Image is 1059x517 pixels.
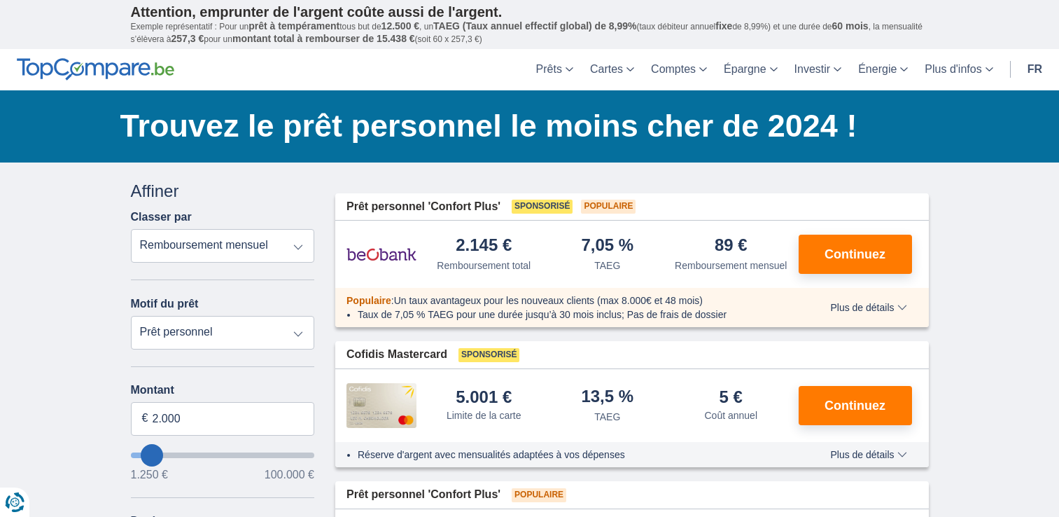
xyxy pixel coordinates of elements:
[131,384,315,397] label: Montant
[358,308,790,322] li: Taux de 7,05 % TAEG pour une durée jusqu’à 30 mois inclus; Pas de frais de dossier
[335,294,801,308] div: :
[830,450,906,460] span: Plus de détails
[131,453,315,458] input: wantToBorrow
[358,448,790,462] li: Réserve d'argent avec mensualités adaptées à vos dépenses
[594,410,620,424] div: TAEG
[704,408,757,422] div: Coût annuel
[799,386,912,425] button: Continuez
[820,449,917,460] button: Plus de détails
[17,58,174,81] img: TopCompare
[456,237,512,256] div: 2.145 €
[720,389,743,406] div: 5 €
[131,20,929,46] p: Exemple représentatif : Pour un tous but de , un (taux débiteur annuel de 8,99%) et une durée de ...
[131,179,315,203] div: Affiner
[458,348,519,362] span: Sponsorisé
[832,20,869,32] span: 60 mois
[346,237,416,272] img: pret personnel Beobank
[786,49,850,90] a: Investir
[715,237,748,256] div: 89 €
[437,258,531,273] div: Remboursement total
[346,295,391,306] span: Populaire
[131,469,168,481] span: 1.250 €
[433,20,636,32] span: TAEG (Taux annuel effectif global) de 8,99%
[232,33,415,44] span: montant total à rembourser de 15.438 €
[346,487,500,503] span: Prêt personnel 'Confort Plus'
[120,104,929,148] h1: Trouvez le prêt personnel le moins cher de 2024 !
[581,237,633,256] div: 7,05 %
[825,248,885,261] span: Continuez
[394,295,703,306] span: Un taux avantageux pour les nouveaux clients (max 8.000€ et 48 mois)
[1019,49,1051,90] a: fr
[131,211,192,223] label: Classer par
[142,411,148,427] span: €
[643,49,715,90] a: Comptes
[131,4,929,20] p: Attention, emprunter de l'argent coûte aussi de l'argent.
[346,347,447,363] span: Cofidis Mastercard
[916,49,1001,90] a: Plus d'infos
[171,33,204,44] span: 257,3 €
[248,20,339,32] span: prêt à tempérament
[581,200,636,214] span: Populaire
[715,49,786,90] a: Épargne
[512,488,566,502] span: Populaire
[456,389,512,406] div: 5.001 €
[830,303,906,312] span: Plus de détails
[594,258,620,273] div: TAEG
[528,49,582,90] a: Prêts
[675,258,787,273] div: Remboursement mensuel
[582,49,643,90] a: Cartes
[799,235,912,274] button: Continuez
[447,408,521,422] div: Limite de la carte
[346,199,500,215] span: Prêt personnel 'Confort Plus'
[346,383,416,428] img: pret personnel Cofidis CC
[715,20,732,32] span: fixe
[131,298,199,310] label: Motif du prêt
[850,49,916,90] a: Énergie
[265,469,314,481] span: 100.000 €
[581,388,633,407] div: 13,5 %
[825,399,885,412] span: Continuez
[381,20,420,32] span: 12.500 €
[820,302,917,313] button: Plus de détails
[512,200,573,214] span: Sponsorisé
